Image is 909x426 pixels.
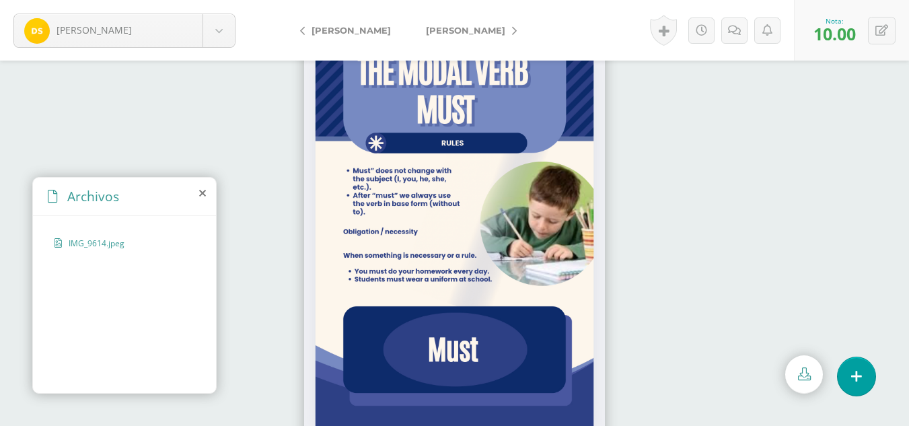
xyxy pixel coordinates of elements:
a: [PERSON_NAME] [14,14,235,47]
span: [PERSON_NAME] [312,25,391,36]
i: close [199,188,206,199]
span: [PERSON_NAME] [426,25,505,36]
span: Archivos [67,187,119,205]
img: 574e02da75e47c16c357c4b8b86312e6.png [24,18,50,44]
a: [PERSON_NAME] [408,14,528,46]
div: Nota: [813,16,856,26]
a: [PERSON_NAME] [289,14,408,46]
span: [PERSON_NAME] [57,24,132,36]
span: IMG_9614.jpeg [69,238,179,249]
span: 10.00 [813,22,856,45]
